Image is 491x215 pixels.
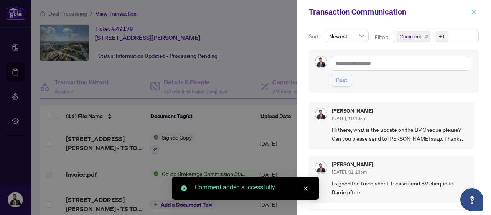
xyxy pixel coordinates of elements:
[309,32,321,41] p: Sort:
[181,185,187,191] span: check-circle
[332,169,367,175] span: [DATE], 01:13pm
[195,183,310,192] div: Comment added successfully
[315,56,327,68] img: Profile Icon
[315,108,327,120] img: Profile Icon
[332,125,468,143] span: Hi there, what is the update on the BV Cheque please? Can you please send to [PERSON_NAME] asap. ...
[302,184,310,193] a: Close
[400,33,423,40] span: Comments
[425,34,429,38] span: close
[303,186,308,191] span: close
[471,9,476,15] span: close
[309,6,469,18] div: Transaction Communication
[439,33,445,40] div: +1
[375,33,389,41] p: Filter:
[315,162,327,174] img: Profile Icon
[332,162,373,167] h5: [PERSON_NAME]
[332,179,468,197] span: I signed the trade sheet. Please send BV cheque to Barrie office.
[332,108,373,113] h5: [PERSON_NAME]
[331,74,352,87] button: Post
[332,115,366,121] span: [DATE], 10:13am
[460,188,483,211] button: Open asap
[329,30,364,42] span: Newest
[396,31,431,42] span: Comments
